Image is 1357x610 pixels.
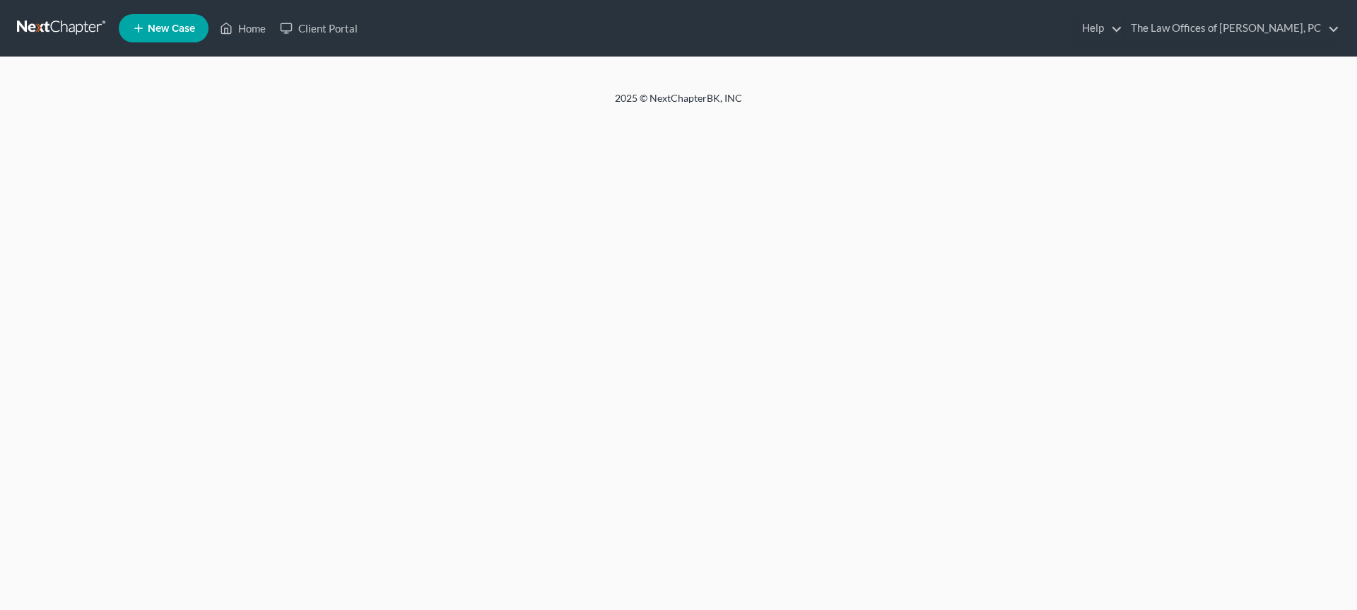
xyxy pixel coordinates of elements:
[1075,16,1122,41] a: Help
[276,91,1081,117] div: 2025 © NextChapterBK, INC
[1124,16,1339,41] a: The Law Offices of [PERSON_NAME], PC
[273,16,365,41] a: Client Portal
[213,16,273,41] a: Home
[119,14,208,42] new-legal-case-button: New Case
